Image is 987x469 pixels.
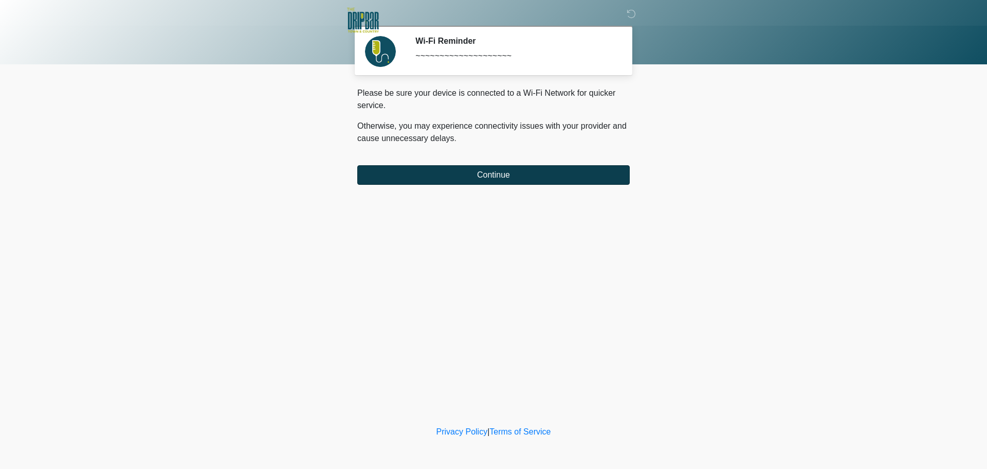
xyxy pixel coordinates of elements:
a: Terms of Service [489,427,551,436]
img: The DRIPBaR Town & Country Crossing Logo [347,8,379,35]
p: Please be sure your device is connected to a Wi-Fi Network for quicker service. [357,87,630,112]
img: Agent Avatar [365,36,396,67]
button: Continue [357,165,630,185]
div: ~~~~~~~~~~~~~~~~~~~~ [415,50,614,62]
p: Otherwise, you may experience connectivity issues with your provider and cause unnecessary delays [357,120,630,145]
a: | [487,427,489,436]
span: . [454,134,456,143]
a: Privacy Policy [436,427,488,436]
